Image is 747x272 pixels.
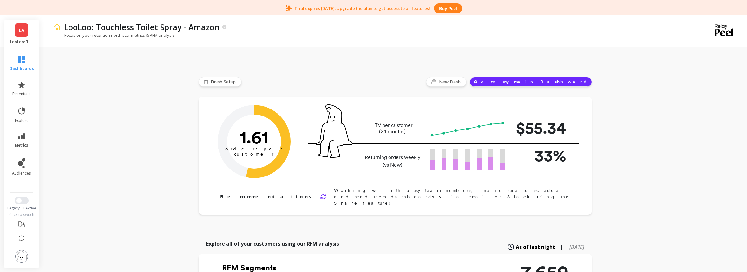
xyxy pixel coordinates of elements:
[560,243,563,251] span: |
[12,91,31,96] span: essentials
[515,144,566,168] p: 33%
[240,127,268,148] text: 1.61
[15,143,28,148] span: metrics
[64,22,220,32] p: LooLoo: Touchless Toilet Spray - Amazon
[53,23,61,31] img: header icon
[53,32,175,38] p: Focus on your retention north star metrics & RFM analysis
[199,77,242,87] button: Finish Setup
[220,193,312,201] p: Recommendations
[294,5,430,11] p: Trial expires [DATE]. Upgrade the plan to get access to all features!
[10,66,34,71] span: dashboards
[3,206,40,211] div: Legacy UI Active
[12,171,31,176] span: audiences
[334,187,572,206] p: Working with busy team members, make sure to schedule and send them dashboards via email or Slack...
[19,27,24,34] span: LA
[363,154,422,169] p: Returning orders weekly (vs New)
[569,243,584,250] span: [DATE]
[225,146,283,152] tspan: orders per
[15,197,29,204] button: Switch to New UI
[363,122,422,135] p: LTV per customer (24 months)
[434,3,462,13] button: Buy peel
[515,116,566,140] p: $55.34
[3,212,40,217] div: Click to switch
[15,250,28,263] img: profile picture
[516,243,555,251] span: As of last night
[234,151,274,157] tspan: customer
[439,79,462,85] span: New Dash
[10,39,33,44] p: LooLoo: Touchless Toilet Spray - Amazon
[470,77,592,87] button: Go to my main Dashboard
[206,240,339,248] p: Explore all of your customers using our RFM analysis
[15,118,29,123] span: explore
[211,79,238,85] span: Finish Setup
[316,104,352,158] img: pal seatted on line
[426,77,467,87] button: New Dash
